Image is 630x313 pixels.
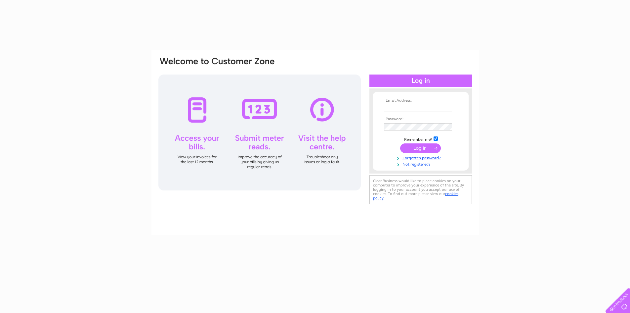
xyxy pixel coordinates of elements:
[384,154,459,161] a: Forgotten password?
[373,191,458,200] a: cookies policy
[384,161,459,167] a: Not registered?
[382,117,459,122] th: Password:
[369,175,472,204] div: Clear Business would like to place cookies on your computer to improve your experience of the sit...
[400,143,441,153] input: Submit
[382,135,459,142] td: Remember me?
[382,98,459,103] th: Email Address:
